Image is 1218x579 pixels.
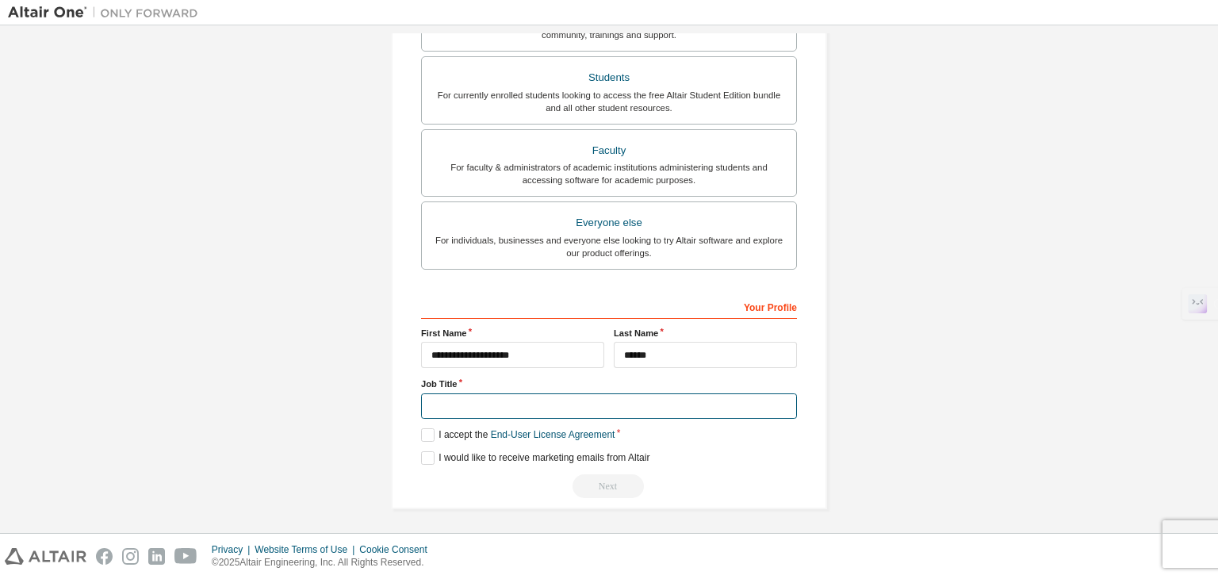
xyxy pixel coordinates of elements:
img: linkedin.svg [148,548,165,565]
div: Your Profile [421,293,797,319]
div: For individuals, businesses and everyone else looking to try Altair software and explore our prod... [431,234,787,259]
img: Altair One [8,5,206,21]
label: Job Title [421,378,797,390]
div: Students [431,67,787,89]
img: altair_logo.svg [5,548,86,565]
div: Cookie Consent [359,543,436,556]
a: End-User License Agreement [491,429,615,440]
div: Everyone else [431,212,787,234]
p: © 2025 Altair Engineering, Inc. All Rights Reserved. [212,556,437,569]
img: instagram.svg [122,548,139,565]
div: For faculty & administrators of academic institutions administering students and accessing softwa... [431,161,787,186]
div: Faculty [431,140,787,162]
label: I accept the [421,428,615,442]
label: I would like to receive marketing emails from Altair [421,451,649,465]
div: Website Terms of Use [255,543,359,556]
label: First Name [421,327,604,339]
div: For currently enrolled students looking to access the free Altair Student Edition bundle and all ... [431,89,787,114]
img: facebook.svg [96,548,113,565]
div: Read and acccept EULA to continue [421,474,797,498]
label: Last Name [614,327,797,339]
img: youtube.svg [174,548,197,565]
div: Privacy [212,543,255,556]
